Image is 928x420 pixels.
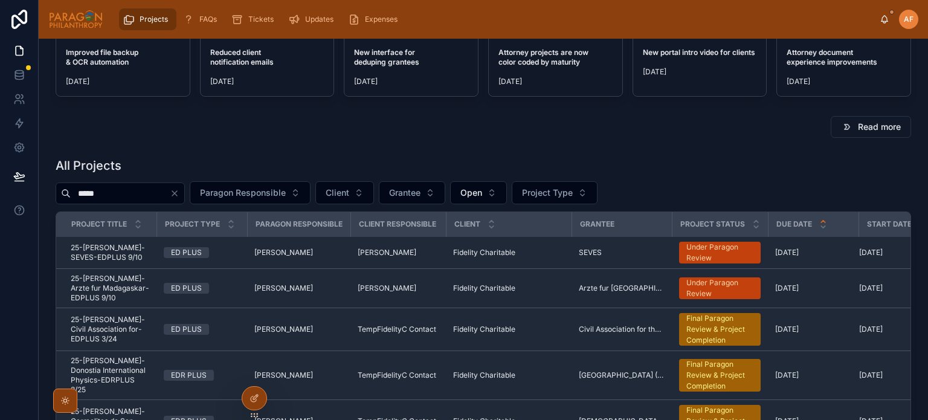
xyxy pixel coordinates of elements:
a: 25-[PERSON_NAME]-Donostia International Physics-EDRPLUS 3/25 [71,356,149,395]
a: Expenses [344,8,406,30]
a: Attorney projects are now color coded by maturity[DATE] [488,17,623,97]
span: [PERSON_NAME] [358,283,416,293]
a: Attorney document experience improvements[DATE] [776,17,911,97]
a: 25-[PERSON_NAME]-Civil Association for-EDPLUS 3/24 [71,315,149,344]
span: Project Type [522,187,573,199]
a: EDR PLUS [164,370,240,381]
span: Paragon Responsible [200,187,286,199]
span: [DATE] [354,77,468,86]
button: Read more [831,116,911,138]
a: 25-[PERSON_NAME]-Arzte fur Madagaskar-EDPLUS 9/10 [71,274,149,303]
span: [DATE] [775,248,799,257]
button: Clear [170,189,184,198]
strong: Reduced client notification emails [210,48,274,66]
button: Select Button [379,181,445,204]
span: [DATE] [859,283,883,293]
div: ED PLUS [171,247,202,258]
strong: New portal intro video for clients [643,48,755,57]
div: Final Paragon Review & Project Completion [686,359,753,392]
a: Fidelity Charitable [453,248,564,257]
a: Updates [285,8,342,30]
span: [DATE] [775,325,799,334]
span: Project Status [680,219,745,229]
a: Civil Association for the Multi-Ethnic Human Development of the Wataniba Amazon [579,325,665,334]
div: Under Paragon Review [686,277,753,299]
a: [PERSON_NAME] [254,325,343,334]
span: Grantee [389,187,420,199]
span: [DATE] [787,77,901,86]
a: [DATE] [775,248,851,257]
span: TempFidelityC Contact [358,370,436,380]
img: App logo [48,10,103,29]
a: Reduced client notification emails[DATE] [200,17,335,97]
span: Updates [305,15,333,24]
a: Fidelity Charitable [453,325,564,334]
span: Client [454,219,480,229]
span: Tickets [248,15,274,24]
a: New portal intro video for clients[DATE] [633,17,767,97]
a: Tickets [228,8,282,30]
a: ED PLUS [164,247,240,258]
div: Under Paragon Review [686,242,753,263]
button: Select Button [190,181,311,204]
span: [DATE] [859,248,883,257]
span: [PERSON_NAME] [254,283,313,293]
span: Paragon Responsible [256,219,343,229]
span: Fidelity Charitable [453,325,515,334]
span: [PERSON_NAME] [254,370,313,380]
div: ED PLUS [171,283,202,294]
span: FAQs [199,15,217,24]
a: [PERSON_NAME] [358,283,439,293]
a: [GEOGRAPHIC_DATA] (DIPC) [579,370,665,380]
span: [DATE] [498,77,613,86]
span: [DATE] [859,325,883,334]
span: TempFidelityC Contact [358,325,436,334]
span: Client Responsible [359,219,436,229]
a: [PERSON_NAME] [254,283,343,293]
span: Project Type [165,219,220,229]
div: ED PLUS [171,324,202,335]
a: ED PLUS [164,324,240,335]
span: [PERSON_NAME] [358,248,416,257]
strong: Attorney projects are now color coded by maturity [498,48,590,66]
a: Improved file backup & OCR automation[DATE] [56,17,190,97]
a: Final Paragon Review & Project Completion [679,359,761,392]
span: SEVES [579,248,602,257]
a: [DATE] [775,283,851,293]
span: Fidelity Charitable [453,283,515,293]
a: 25-[PERSON_NAME]-SEVES-EDPLUS 9/10 [71,243,149,262]
a: [PERSON_NAME] [358,248,439,257]
a: Under Paragon Review [679,242,761,263]
span: [PERSON_NAME] [254,248,313,257]
a: [DATE] [775,370,851,380]
span: Client [326,187,349,199]
span: Fidelity Charitable [453,248,515,257]
a: Arzte fur [GEOGRAPHIC_DATA] [579,283,665,293]
button: Select Button [512,181,598,204]
strong: New interface for deduping grantees [354,48,419,66]
span: [DATE] [775,283,799,293]
span: [DATE] [643,67,757,77]
div: EDR PLUS [171,370,207,381]
a: [DATE] [775,325,851,334]
div: Final Paragon Review & Project Completion [686,313,753,346]
div: scrollable content [113,6,880,33]
span: [DATE] [775,370,799,380]
button: Select Button [315,181,374,204]
span: [PERSON_NAME] [254,325,313,334]
span: [DATE] [66,77,180,86]
a: Final Paragon Review & Project Completion [679,313,761,346]
a: Fidelity Charitable [453,283,564,293]
span: Read more [858,121,901,133]
span: Expenses [365,15,398,24]
a: Under Paragon Review [679,277,761,299]
a: [PERSON_NAME] [254,370,343,380]
span: Open [460,187,482,199]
